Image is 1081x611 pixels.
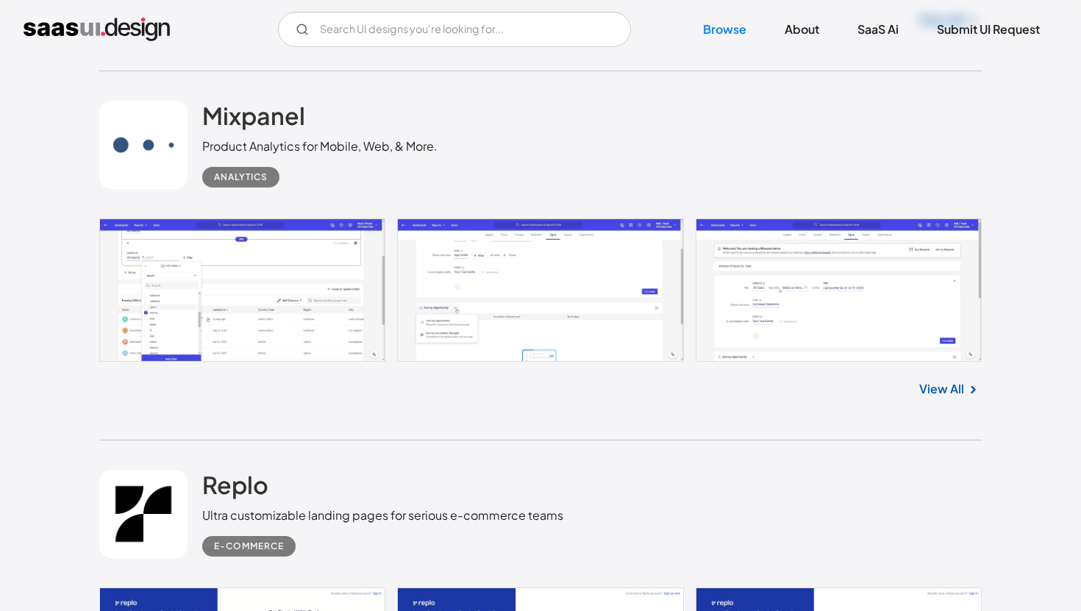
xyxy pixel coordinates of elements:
[214,537,284,555] div: E-commerce
[685,13,764,46] a: Browse
[767,13,837,46] a: About
[202,470,268,507] a: Replo
[202,470,268,499] h2: Replo
[202,101,305,130] h2: Mixpanel
[214,168,268,186] div: Analytics
[202,101,305,137] a: Mixpanel
[202,137,438,155] div: Product Analytics for Mobile, Web, & More.
[840,13,916,46] a: SaaS Ai
[278,12,631,47] form: Email Form
[202,507,563,524] div: Ultra customizable landing pages for serious e-commerce teams
[278,12,631,47] input: Search UI designs you're looking for...
[24,18,170,41] a: home
[919,380,964,398] a: View All
[919,13,1057,46] a: Submit UI Request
